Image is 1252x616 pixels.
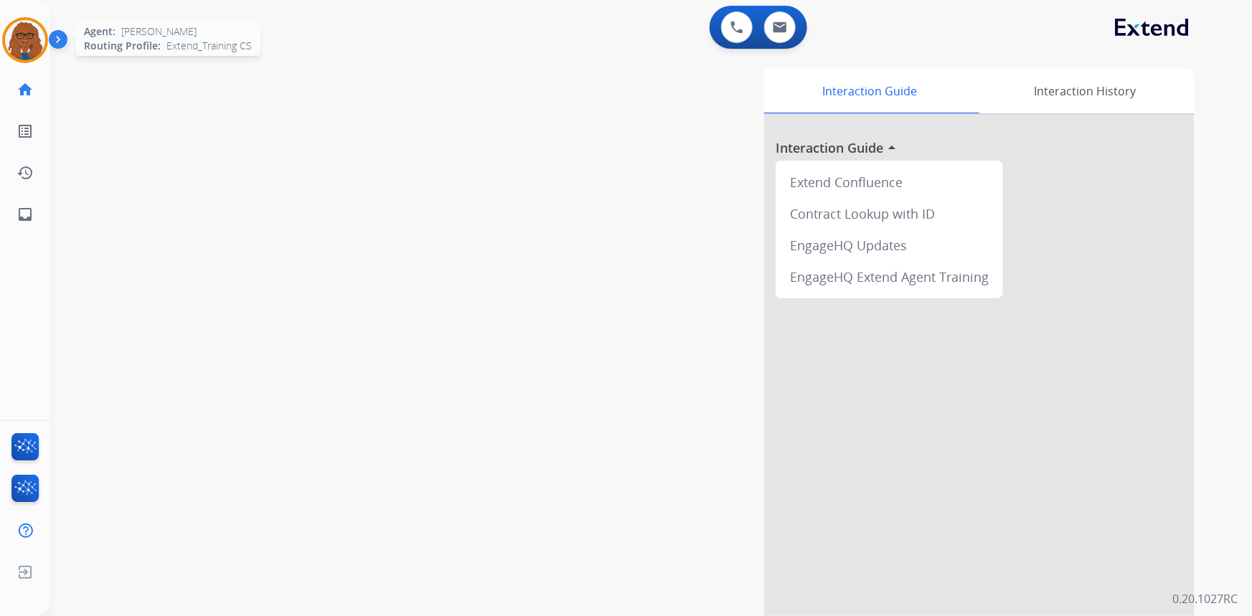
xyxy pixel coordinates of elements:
[5,20,45,60] img: avatar
[17,206,34,223] mat-icon: inbox
[1172,590,1238,607] p: 0.20.1027RC
[166,39,252,53] span: Extend_Training CS
[17,81,34,98] mat-icon: home
[84,39,161,53] span: Routing Profile:
[781,261,997,293] div: EngageHQ Extend Agent Training
[976,69,1195,113] div: Interaction History
[121,24,197,39] span: [PERSON_NAME]
[781,198,997,229] div: Contract Lookup with ID
[84,24,116,39] span: Agent:
[764,69,976,113] div: Interaction Guide
[17,164,34,181] mat-icon: history
[781,166,997,198] div: Extend Confluence
[781,229,997,261] div: EngageHQ Updates
[17,123,34,140] mat-icon: list_alt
